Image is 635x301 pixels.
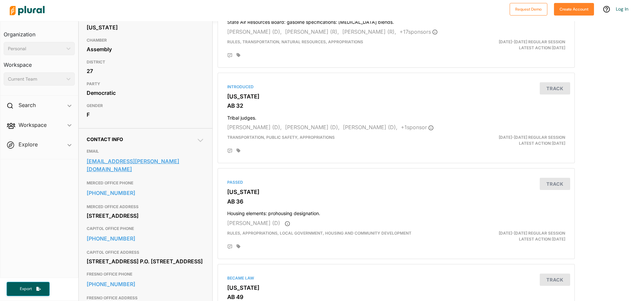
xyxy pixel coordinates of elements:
span: [PERSON_NAME] (D) [227,220,280,226]
span: Transportation, Public Safety, Appropriations [227,135,335,140]
span: Rules, Transportation, Natural Resources, Appropriations [227,39,363,44]
div: Latest Action: [DATE] [454,230,570,242]
h4: Tribal judges. [227,112,565,121]
button: Create Account [554,3,594,16]
h3: GENDER [87,102,204,110]
div: 27 [87,66,204,76]
div: Add tags [236,244,240,249]
div: Assembly [87,44,204,54]
a: Request Demo [510,5,547,12]
h3: CHAMBER [87,36,204,44]
h3: Workspace [4,55,75,70]
div: Latest Action: [DATE] [454,134,570,146]
span: + 17 sponsor s [400,28,438,35]
h3: DISTRICT [87,58,204,66]
a: [PHONE_NUMBER] [87,234,204,244]
a: Log In [616,6,628,12]
div: Current Team [8,76,64,83]
div: Add Position Statement [227,148,233,154]
div: Latest Action: [DATE] [454,39,570,51]
h3: EMAIL [87,147,204,155]
h3: PARTY [87,80,204,88]
div: [US_STATE] [87,22,204,32]
h3: CAPITOL OFFICE ADDRESS [87,248,204,256]
a: [PHONE_NUMBER] [87,279,204,289]
h3: [US_STATE] [227,93,565,100]
h4: Housing elements: prohousing designation. [227,207,565,216]
h3: [US_STATE] [227,189,565,195]
span: [PERSON_NAME] (D), [227,28,282,35]
span: [DATE]-[DATE] Regular Session [499,135,565,140]
div: Personal [8,45,64,52]
a: [PHONE_NUMBER] [87,188,204,198]
h3: Organization [4,25,75,39]
h3: MERCED OFFICE PHONE [87,179,204,187]
a: Create Account [554,5,594,12]
button: Track [540,178,570,190]
div: Became Law [227,275,565,281]
a: [EMAIL_ADDRESS][PERSON_NAME][DOMAIN_NAME] [87,156,204,174]
span: [DATE]-[DATE] Regular Session [499,231,565,236]
div: Add tags [236,53,240,57]
h3: CAPITOL OFFICE PHONE [87,225,204,233]
div: Add Position Statement [227,53,233,58]
h3: FRESNO OFFICE PHONE [87,270,204,278]
span: [PERSON_NAME] (D), [227,124,282,131]
span: Export [15,286,36,292]
span: [PERSON_NAME] (D), [285,124,340,131]
button: Track [540,274,570,286]
div: [STREET_ADDRESS] [87,211,204,221]
span: [PERSON_NAME] (R), [285,28,339,35]
h3: AB 36 [227,198,565,205]
span: [DATE]-[DATE] Regular Session [499,39,565,44]
h2: Search [19,101,36,109]
button: Request Demo [510,3,547,16]
h3: AB 32 [227,102,565,109]
div: Add Position Statement [227,244,233,249]
button: Track [540,82,570,94]
div: F [87,110,204,120]
button: Export [7,282,50,296]
span: [PERSON_NAME] (D), [343,124,398,131]
h3: AB 49 [227,294,565,300]
h3: [US_STATE] [227,284,565,291]
div: Introduced [227,84,565,90]
div: Add tags [236,148,240,153]
span: Contact Info [87,136,123,142]
span: + 1 sponsor [401,124,434,131]
span: [PERSON_NAME] (R), [342,28,396,35]
h3: MERCED OFFICE ADDRESS [87,203,204,211]
div: Democratic [87,88,204,98]
span: Rules, Appropriations, Local Government, Housing and Community Development [227,231,411,236]
div: [STREET_ADDRESS] P.O. [STREET_ADDRESS] [87,256,204,266]
div: Passed [227,179,565,185]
